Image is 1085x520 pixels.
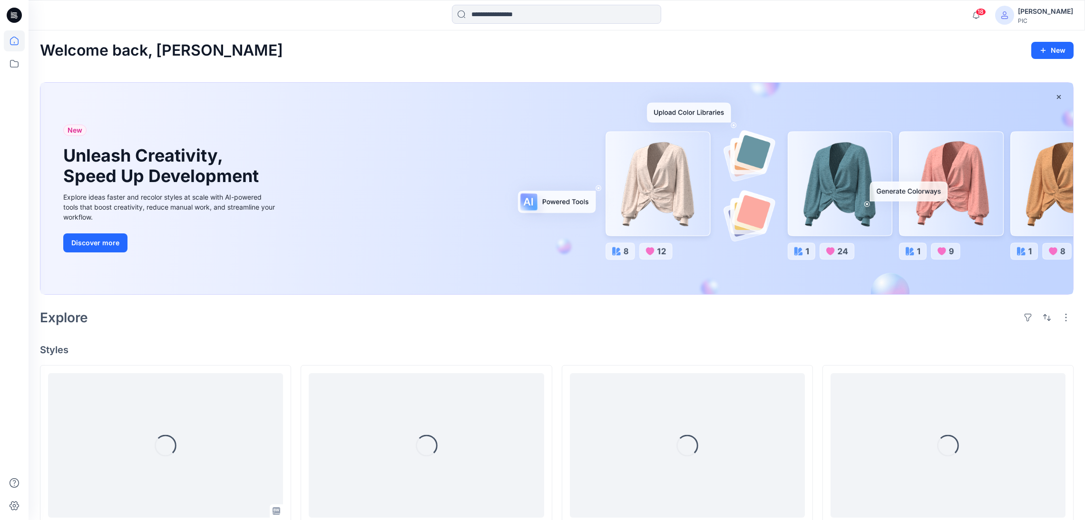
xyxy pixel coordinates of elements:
span: New [68,125,82,136]
h4: Styles [40,344,1074,356]
span: 18 [976,8,986,16]
button: New [1031,42,1074,59]
div: Explore ideas faster and recolor styles at scale with AI-powered tools that boost creativity, red... [63,192,277,222]
svg: avatar [1001,11,1008,19]
h2: Explore [40,310,88,325]
div: PIC [1018,17,1073,24]
h1: Unleash Creativity, Speed Up Development [63,145,263,186]
a: Discover more [63,233,277,252]
button: Discover more [63,233,127,252]
div: [PERSON_NAME] [1018,6,1073,17]
h2: Welcome back, [PERSON_NAME] [40,42,283,59]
